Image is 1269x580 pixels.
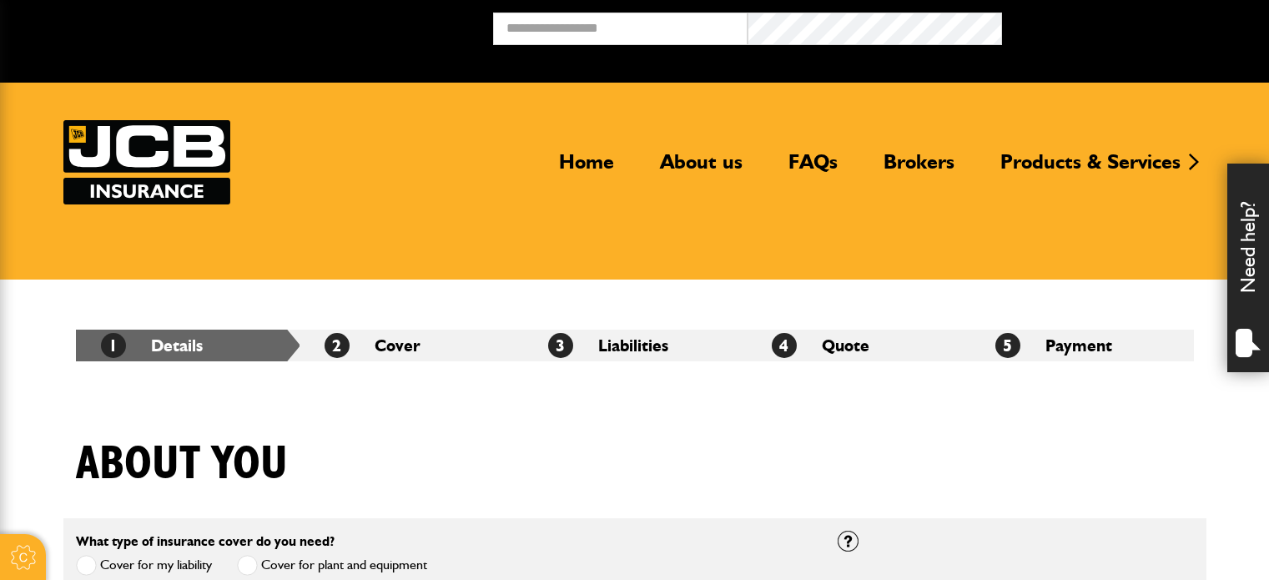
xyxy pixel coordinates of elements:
[76,330,300,361] li: Details
[1227,164,1269,372] div: Need help?
[546,149,627,188] a: Home
[325,333,350,358] span: 2
[76,535,335,548] label: What type of insurance cover do you need?
[871,149,967,188] a: Brokers
[101,333,126,358] span: 1
[523,330,747,361] li: Liabilities
[747,330,970,361] li: Quote
[988,149,1193,188] a: Products & Services
[772,333,797,358] span: 4
[300,330,523,361] li: Cover
[1002,13,1256,38] button: Broker Login
[548,333,573,358] span: 3
[995,333,1020,358] span: 5
[970,330,1194,361] li: Payment
[76,555,212,576] label: Cover for my liability
[647,149,755,188] a: About us
[63,120,230,204] a: JCB Insurance Services
[776,149,850,188] a: FAQs
[237,555,427,576] label: Cover for plant and equipment
[63,120,230,204] img: JCB Insurance Services logo
[76,436,288,492] h1: About you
